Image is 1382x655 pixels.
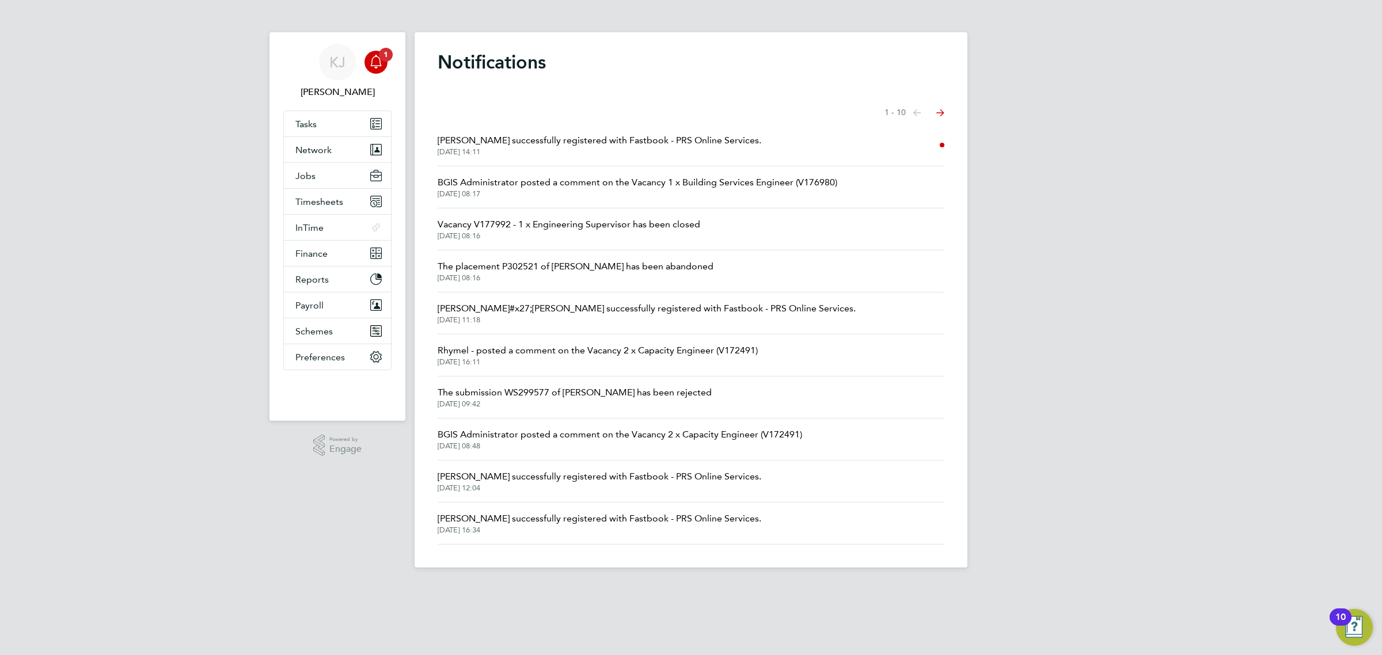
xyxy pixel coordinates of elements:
span: Powered by [329,435,362,444]
span: [PERSON_NAME]#x27;[PERSON_NAME] successfully registered with Fastbook - PRS Online Services. [438,302,856,315]
span: Network [295,144,332,155]
a: [PERSON_NAME]#x27;[PERSON_NAME] successfully registered with Fastbook - PRS Online Services.[DATE... [438,302,856,325]
button: InTime [284,215,391,240]
span: Vacancy V177992 - 1 x Engineering Supervisor has been closed [438,218,700,231]
a: [PERSON_NAME] successfully registered with Fastbook - PRS Online Services.[DATE] 12:04 [438,470,761,493]
button: Finance [284,241,391,266]
nav: Select page of notifications list [884,101,944,124]
nav: Main navigation [269,32,405,421]
a: The submission WS299577 of [PERSON_NAME] has been rejected[DATE] 09:42 [438,386,712,409]
span: Tasks [295,119,317,130]
span: [DATE] 08:16 [438,273,713,283]
span: [DATE] 12:04 [438,483,761,493]
a: [PERSON_NAME] successfully registered with Fastbook - PRS Online Services.[DATE] 16:34 [438,512,761,535]
span: Rhymel - posted a comment on the Vacancy 2 x Capacity Engineer (V172491) [438,344,758,357]
button: Open Resource Center, 10 new notifications [1336,609,1373,646]
span: [DATE] 08:16 [438,231,700,241]
span: [PERSON_NAME] successfully registered with Fastbook - PRS Online Services. [438,134,761,147]
span: 1 [379,48,393,62]
a: BGIS Administrator posted a comment on the Vacancy 1 x Building Services Engineer (V176980)[DATE]... [438,176,837,199]
span: [DATE] 16:34 [438,525,761,535]
span: Timesheets [295,196,343,207]
a: 1 [365,44,388,81]
button: Reports [284,266,391,292]
span: InTime [295,222,324,233]
span: [PERSON_NAME] successfully registered with Fastbook - PRS Online Services. [438,512,761,525]
a: The placement P302521 of [PERSON_NAME] has been abandoned[DATE] 08:16 [438,260,713,283]
span: Reports [295,274,329,285]
span: Jobs [295,170,316,181]
span: [DATE] 16:11 [438,357,758,367]
a: Go to home page [283,382,392,400]
a: Rhymel - posted a comment on the Vacancy 2 x Capacity Engineer (V172491)[DATE] 16:11 [438,344,758,367]
span: Finance [295,248,328,259]
button: Preferences [284,344,391,370]
button: Network [284,137,391,162]
div: 10 [1335,617,1346,632]
span: [DATE] 11:18 [438,315,856,325]
span: Kyle Johnson [283,85,392,99]
button: Schemes [284,318,391,344]
span: KJ [329,55,345,70]
button: Timesheets [284,189,391,214]
span: [DATE] 09:42 [438,399,712,409]
button: Payroll [284,292,391,318]
span: 1 - 10 [884,107,906,119]
a: Powered byEngage [313,435,362,456]
span: Payroll [295,300,324,311]
span: [DATE] 08:17 [438,189,837,199]
a: [PERSON_NAME] successfully registered with Fastbook - PRS Online Services.[DATE] 14:11 [438,134,761,157]
span: [DATE] 08:48 [438,441,802,451]
span: The placement P302521 of [PERSON_NAME] has been abandoned [438,260,713,273]
a: BGIS Administrator posted a comment on the Vacancy 2 x Capacity Engineer (V172491)[DATE] 08:48 [438,428,802,451]
a: Tasks [284,111,391,136]
img: fastbook-logo-retina.png [284,382,392,400]
span: [PERSON_NAME] successfully registered with Fastbook - PRS Online Services. [438,470,761,483]
span: The submission WS299577 of [PERSON_NAME] has been rejected [438,386,712,399]
span: Schemes [295,326,333,337]
span: [DATE] 14:11 [438,147,761,157]
button: Jobs [284,163,391,188]
span: Engage [329,444,362,454]
span: BGIS Administrator posted a comment on the Vacancy 1 x Building Services Engineer (V176980) [438,176,837,189]
span: Preferences [295,352,345,363]
a: Vacancy V177992 - 1 x Engineering Supervisor has been closed[DATE] 08:16 [438,218,700,241]
a: KJ[PERSON_NAME] [283,44,392,99]
span: BGIS Administrator posted a comment on the Vacancy 2 x Capacity Engineer (V172491) [438,428,802,441]
h1: Notifications [438,51,944,74]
